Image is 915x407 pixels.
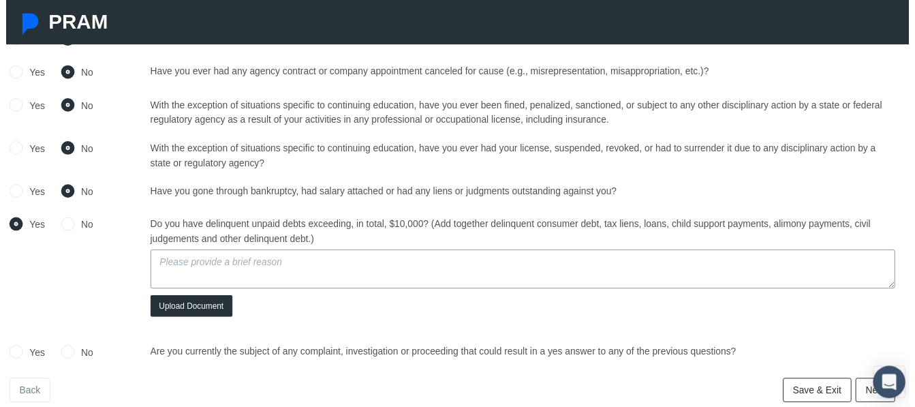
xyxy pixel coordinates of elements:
[146,65,912,85] div: Have you ever had any agency contract or company appointment canceled for cause (e.g., misreprese...
[879,371,912,404] div: Open Intercom Messenger
[69,66,89,81] label: No
[17,143,40,158] label: Yes
[17,187,40,202] label: Yes
[146,142,912,172] div: With the exception of situations specific to continuing education, have you ever had your license...
[146,99,912,129] div: With the exception of situations specific to continuing education, have you ever been fined, pena...
[146,220,912,335] div: Do you have delinquent unpaid debts exceeding, in total, $10,000? (Add together delinquent consum...
[17,66,40,81] label: Yes
[17,220,40,235] label: Yes
[146,299,230,322] button: Upload Document
[69,350,89,365] label: No
[69,143,89,158] label: No
[17,100,40,115] label: Yes
[146,186,912,206] div: Have you gone through bankruptcy, had salary attached or had any liens or judgments outstanding a...
[69,100,89,115] label: No
[69,220,89,235] label: No
[69,187,89,202] label: No
[14,14,35,35] img: Pram Partner
[17,350,40,365] label: Yes
[146,348,912,368] div: Are you currently the subject of any complaint, investigation or proceeding that could result in ...
[43,11,103,33] span: PRAM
